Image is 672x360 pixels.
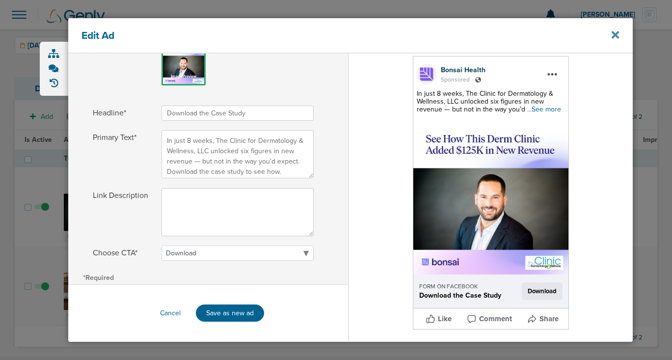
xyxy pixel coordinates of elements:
span: ...See more [527,105,561,113]
span: Comment [479,314,512,324]
button: Cancel [152,305,188,321]
span: Headline* [93,106,152,121]
select: Choose CTA* [161,246,314,261]
div: Download the Case Study [419,292,510,300]
span: Download [522,282,563,300]
span: *Required [83,274,114,282]
span: Sponsored [441,76,470,84]
img: l2Ef4AAAAGSURBVAMAxnbXhn+au5sAAAAASUVORK5CYII= [413,119,568,275]
span: . [470,75,475,83]
img: 480495764_122102960948767380_3840385194016961003_n.jpg [417,64,436,84]
span: Choose CTA* [93,246,152,261]
span: Upload Media* [93,41,152,85]
div: FORM ON FACEBOOK [419,282,510,291]
span: In just 8 weeks, The Clinic for Dermatology & Wellness, LLC unlocked six figures in new revenue —... [417,89,553,113]
div: Bonsai Health [441,65,565,75]
h4: Edit Ad [81,29,565,42]
span: Share [539,314,559,324]
textarea: Link Description [161,188,314,236]
button: Save as new ad [196,305,264,322]
span: Primary Text* [93,130,152,178]
span: Link Description [93,188,152,236]
textarea: Primary Text* [161,130,314,178]
span: Like [438,314,452,324]
input: Headline* [161,106,314,121]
